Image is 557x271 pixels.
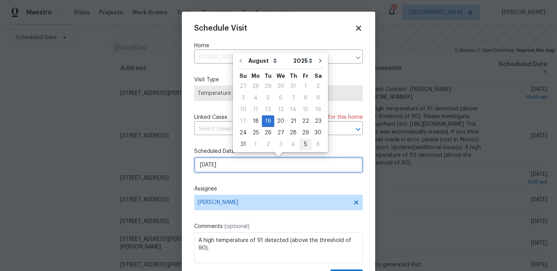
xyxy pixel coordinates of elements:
div: Sat Aug 30 2025 [312,127,324,139]
div: Thu Aug 07 2025 [287,92,299,104]
div: 4 [249,93,262,103]
div: 4 [287,139,299,150]
span: Linked Cases [194,113,227,121]
div: 17 [237,116,249,127]
div: 30 [274,81,287,92]
div: Fri Aug 01 2025 [299,81,312,92]
input: M/D/YYYY [194,157,363,173]
div: 6 [312,139,324,150]
div: Sat Aug 23 2025 [312,115,324,127]
div: Sat Aug 16 2025 [312,104,324,115]
div: Sat Aug 02 2025 [312,81,324,92]
label: Comments [194,223,363,230]
textarea: A high temperature of 91 detected (above the threshold of 90). Please investigate. SmartRent Unit... [194,232,363,263]
div: Mon Aug 04 2025 [249,92,262,104]
div: 28 [249,81,262,92]
div: Thu Jul 31 2025 [287,81,299,92]
span: Close [354,24,363,33]
button: Go to next month [314,53,326,69]
div: 11 [249,104,262,115]
div: Fri Aug 22 2025 [299,115,312,127]
button: Go to previous month [235,53,246,69]
div: 1 [249,139,262,150]
div: Wed Aug 13 2025 [274,104,287,115]
label: Visit Type [194,76,363,84]
span: [PERSON_NAME] [198,199,349,206]
div: 2 [262,139,274,150]
div: Mon Aug 11 2025 [249,104,262,115]
div: 6 [274,93,287,103]
div: Tue Aug 19 2025 [262,115,274,127]
div: Wed Jul 30 2025 [274,81,287,92]
div: Thu Aug 14 2025 [287,104,299,115]
div: Tue Aug 26 2025 [262,127,274,139]
div: 12 [262,104,274,115]
span: (optional) [224,224,249,229]
div: 15 [299,104,312,115]
div: Thu Sep 04 2025 [287,139,299,150]
div: Sat Sep 06 2025 [312,139,324,150]
div: Mon Aug 18 2025 [249,115,262,127]
div: Wed Aug 20 2025 [274,115,287,127]
label: Home [194,42,363,50]
div: Fri Aug 15 2025 [299,104,312,115]
div: 29 [299,127,312,138]
div: Mon Aug 25 2025 [249,127,262,139]
div: Fri Aug 29 2025 [299,127,312,139]
div: Thu Aug 21 2025 [287,115,299,127]
div: 25 [249,127,262,138]
div: Tue Aug 12 2025 [262,104,274,115]
div: 29 [262,81,274,92]
div: 1 [299,81,312,92]
label: Scheduled Date [194,148,363,155]
abbr: Friday [303,73,308,79]
div: Sun Jul 27 2025 [237,81,249,92]
abbr: Wednesday [277,73,285,79]
div: 27 [274,127,287,138]
div: 28 [287,127,299,138]
div: Thu Aug 28 2025 [287,127,299,139]
div: Wed Aug 27 2025 [274,127,287,139]
div: Tue Jul 29 2025 [262,81,274,92]
div: Tue Sep 02 2025 [262,139,274,150]
div: 20 [274,116,287,127]
div: 5 [262,93,274,103]
abbr: Thursday [290,73,297,79]
div: Sun Aug 03 2025 [237,92,249,104]
button: Open [353,124,364,135]
div: 9 [312,93,324,103]
div: 23 [312,116,324,127]
label: Assignee [194,185,363,193]
div: 8 [299,93,312,103]
div: Sun Aug 17 2025 [237,115,249,127]
div: 30 [312,127,324,138]
div: Tue Aug 05 2025 [262,92,274,104]
abbr: Monday [251,73,260,79]
div: 14 [287,104,299,115]
span: Schedule Visit [194,24,247,32]
input: Enter in an address [194,51,351,63]
input: Select cases [194,123,341,135]
div: 2 [312,81,324,92]
div: 22 [299,116,312,127]
div: 16 [312,104,324,115]
div: 10 [237,104,249,115]
div: Sun Aug 10 2025 [237,104,249,115]
div: Sun Aug 31 2025 [237,139,249,150]
div: 3 [274,139,287,150]
div: Wed Aug 06 2025 [274,92,287,104]
abbr: Sunday [239,73,247,79]
span: Temperature Check [198,89,359,97]
div: Sun Aug 24 2025 [237,127,249,139]
div: 31 [287,81,299,92]
div: 7 [287,93,299,103]
div: 3 [237,93,249,103]
div: 31 [237,139,249,150]
div: Mon Jul 28 2025 [249,81,262,92]
div: 27 [237,81,249,92]
select: Month [246,55,291,67]
div: 19 [262,116,274,127]
div: Wed Sep 03 2025 [274,139,287,150]
abbr: Saturday [314,73,322,79]
div: 26 [262,127,274,138]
